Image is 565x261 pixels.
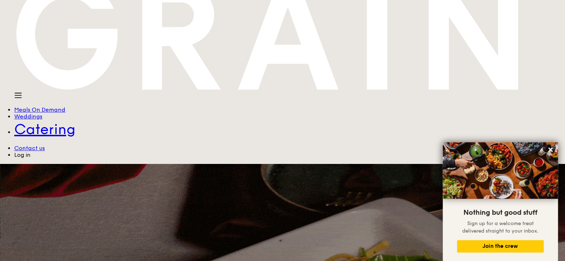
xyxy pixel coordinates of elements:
img: icon-hamburger-menu.db5d7e83.svg [14,91,22,99]
a: Contact us [14,145,45,151]
a: Weddings [14,113,565,120]
span: Nothing but good stuff [463,208,537,217]
a: Catering [14,120,565,139]
a: Meals On Demand [14,106,565,113]
span: Sign up for a welcome treat delivered straight to your inbox. [462,220,538,234]
a: Log in [14,151,31,158]
button: Join the crew [457,240,544,252]
button: Close [545,144,556,155]
img: DSC07876-Edit02-Large.jpeg [443,142,558,199]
